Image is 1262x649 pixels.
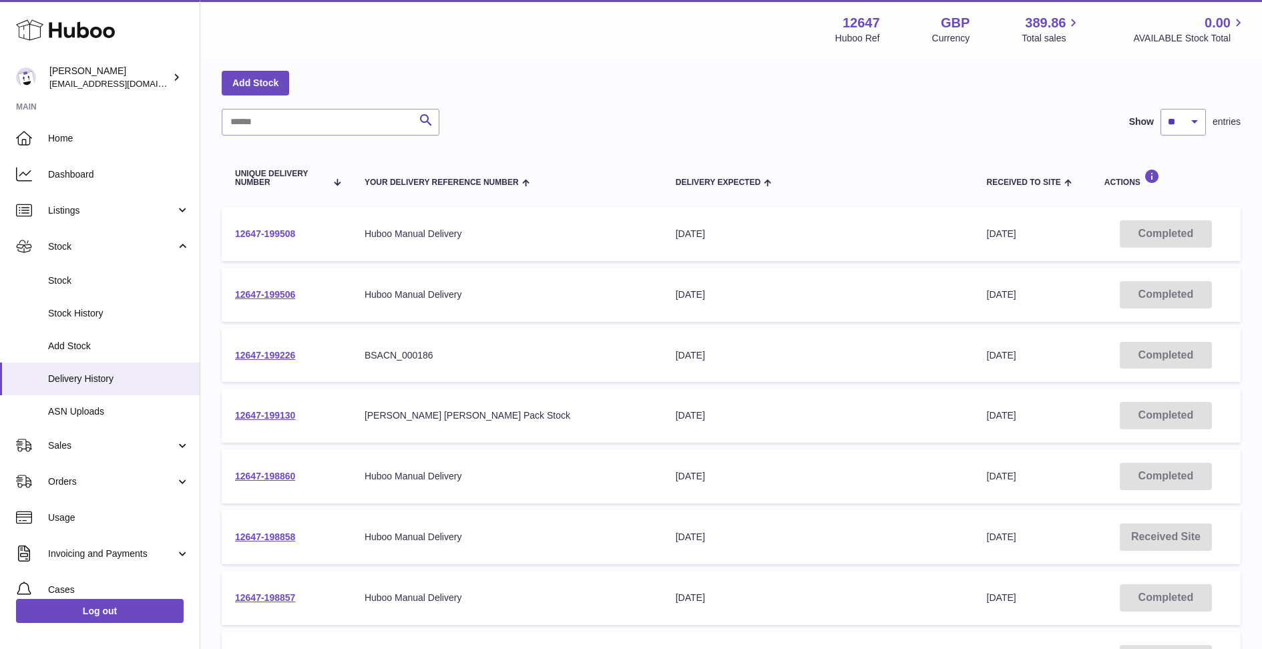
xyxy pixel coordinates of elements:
img: internalAdmin-12647@internal.huboo.com [16,67,36,87]
div: [DATE] [676,592,960,604]
div: Huboo Manual Delivery [365,228,649,240]
span: Stock [48,274,190,287]
div: [DATE] [676,531,960,544]
a: Add Stock [222,71,289,95]
span: Add Stock [48,340,190,353]
span: AVAILABLE Stock Total [1133,32,1246,45]
span: Invoicing and Payments [48,548,176,560]
strong: 12647 [843,14,880,32]
span: [DATE] [987,410,1016,421]
span: Stock History [48,307,190,320]
a: 12647-198860 [235,471,295,481]
div: Huboo Ref [835,32,880,45]
a: 389.86 Total sales [1022,14,1081,45]
span: Sales [48,439,176,452]
div: BSACN_000186 [365,349,649,362]
a: Log out [16,599,184,623]
span: Unique Delivery Number [235,170,327,187]
div: Huboo Manual Delivery [365,592,649,604]
span: Delivery Expected [676,178,761,187]
a: 12647-198857 [235,592,295,603]
span: [DATE] [987,531,1016,542]
strong: GBP [941,14,970,32]
span: ASN Uploads [48,405,190,418]
span: Listings [48,204,176,217]
span: Cases [48,584,190,596]
a: 12647-199226 [235,350,295,361]
span: [EMAIL_ADDRESS][DOMAIN_NAME] [49,78,196,89]
span: 0.00 [1205,14,1231,32]
span: Home [48,132,190,145]
div: Huboo Manual Delivery [365,288,649,301]
span: Your Delivery Reference Number [365,178,519,187]
div: [PERSON_NAME] [49,65,170,90]
span: Dashboard [48,168,190,181]
a: 12647-199506 [235,289,295,300]
div: Currency [932,32,970,45]
div: Huboo Manual Delivery [365,470,649,483]
span: [DATE] [987,289,1016,300]
label: Show [1129,116,1154,128]
div: [DATE] [676,409,960,422]
span: Total sales [1022,32,1081,45]
span: Stock [48,240,176,253]
a: 12647-199508 [235,228,295,239]
a: 0.00 AVAILABLE Stock Total [1133,14,1246,45]
span: Usage [48,511,190,524]
div: Huboo Manual Delivery [365,531,649,544]
span: [DATE] [987,228,1016,239]
div: [DATE] [676,288,960,301]
span: Received to Site [987,178,1061,187]
a: 12647-199130 [235,410,295,421]
span: [DATE] [987,592,1016,603]
span: [DATE] [987,350,1016,361]
div: [DATE] [676,228,960,240]
span: Orders [48,475,176,488]
span: [DATE] [987,471,1016,481]
div: Actions [1104,169,1227,187]
a: 12647-198858 [235,531,295,542]
div: [PERSON_NAME] [PERSON_NAME] Pack Stock [365,409,649,422]
div: [DATE] [676,470,960,483]
span: Delivery History [48,373,190,385]
div: [DATE] [676,349,960,362]
span: entries [1213,116,1241,128]
span: 389.86 [1025,14,1066,32]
